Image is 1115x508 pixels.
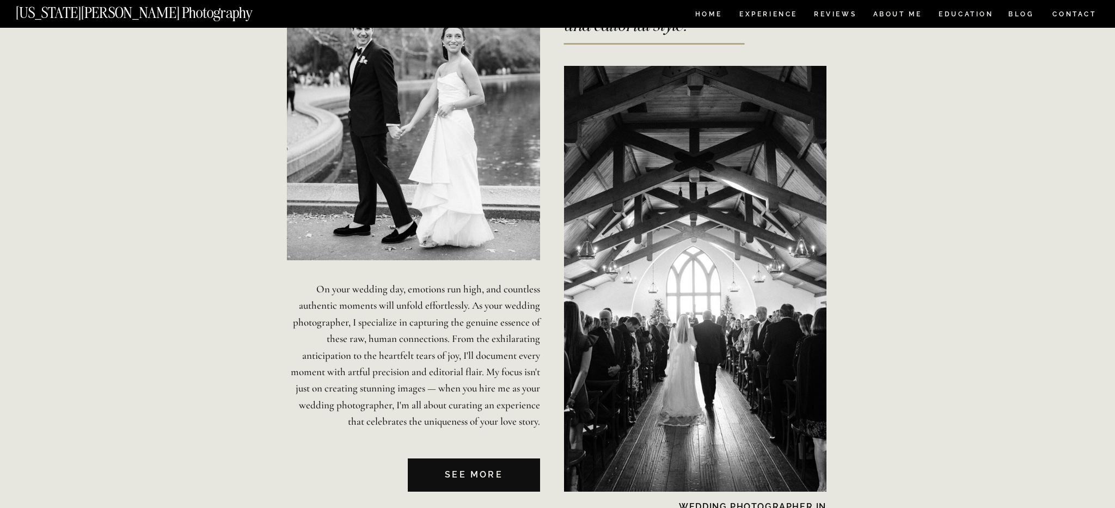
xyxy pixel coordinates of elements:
[16,5,289,15] a: [US_STATE][PERSON_NAME] Photography
[408,458,540,492] a: See MORE
[693,11,724,20] a: HOME
[938,11,995,20] a: EDUCATION
[1052,8,1097,20] a: CONTACT
[287,281,540,432] p: On your wedding day, emotions run high, and countless authentic moments will unfold effortlessly....
[873,11,922,20] a: ABOUT ME
[814,11,855,20] a: REVIEWS
[1008,11,1034,20] a: BLOG
[739,11,797,20] a: Experience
